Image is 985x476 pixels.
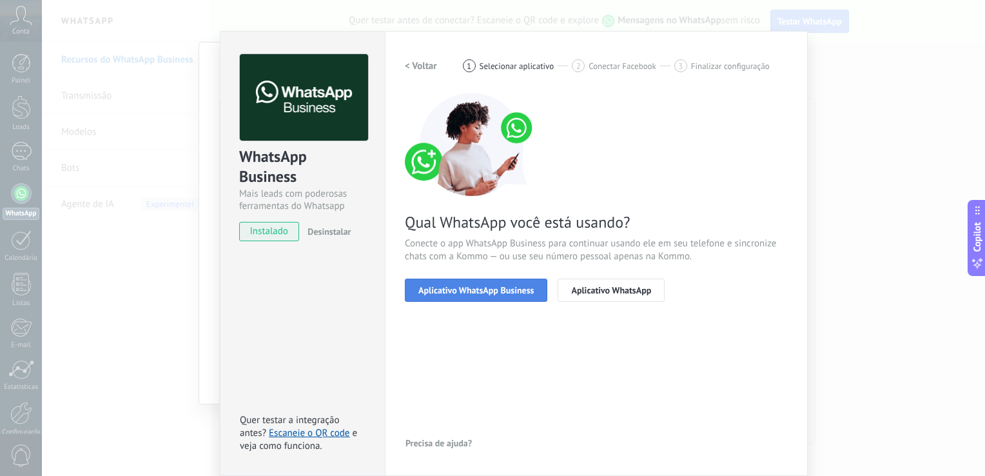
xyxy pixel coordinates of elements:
span: 3 [678,61,683,72]
button: Aplicativo WhatsApp [558,279,665,302]
button: Desinstalar [302,222,351,241]
span: Precisa de ajuda? [405,439,472,448]
img: connect number [405,93,540,196]
h2: < Voltar [405,60,437,72]
span: Conecte o app WhatsApp Business para continuar usando ele em seu telefone e sincronize chats com ... [405,237,788,263]
span: 1 [467,61,471,72]
a: Escaneie o QR code [269,427,349,439]
div: Mais leads com poderosas ferramentas do Whatsapp [239,188,366,212]
span: Qual WhatsApp você está usando? [405,212,788,232]
button: Precisa de ajuda? [405,433,473,453]
span: Copilot [971,223,984,252]
div: WhatsApp Business [239,146,366,188]
span: Aplicativo WhatsApp Business [418,286,534,295]
span: Aplicativo WhatsApp [571,286,651,295]
span: instalado [240,222,298,241]
span: 2 [576,61,581,72]
button: Aplicativo WhatsApp Business [405,279,547,302]
img: logo_main.png [240,54,368,141]
span: Conectar Facebook [589,61,656,71]
span: Desinstalar [307,226,351,237]
span: Selecionar aplicativo [480,61,554,71]
span: Finalizar configuração [691,61,770,71]
span: e veja como funciona. [240,427,357,452]
span: Quer testar a integração antes? [240,414,339,439]
button: < Voltar [405,54,437,77]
